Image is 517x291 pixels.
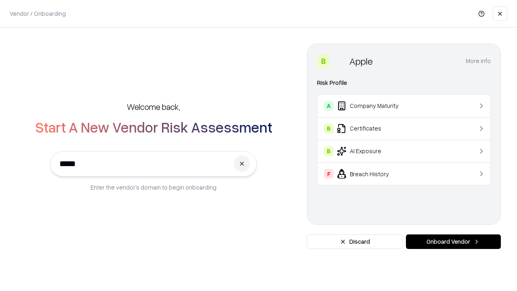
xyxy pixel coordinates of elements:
div: F [324,169,334,179]
div: Apple [349,55,373,67]
p: Vendor / Onboarding [10,9,66,18]
div: Certificates [324,124,455,133]
div: B [317,55,330,67]
img: Apple [333,55,346,67]
button: More info [466,54,491,68]
div: B [324,146,334,156]
div: Breach History [324,169,455,179]
div: B [324,124,334,133]
div: A [324,101,334,111]
h5: Welcome back, [127,101,180,112]
div: Company Maturity [324,101,455,111]
h2: Start A New Vendor Risk Assessment [35,119,272,135]
p: Enter the vendor’s domain to begin onboarding [90,183,216,192]
div: Risk Profile [317,78,491,88]
button: Discard [307,234,403,249]
div: AI Exposure [324,146,455,156]
button: Onboard Vendor [406,234,501,249]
